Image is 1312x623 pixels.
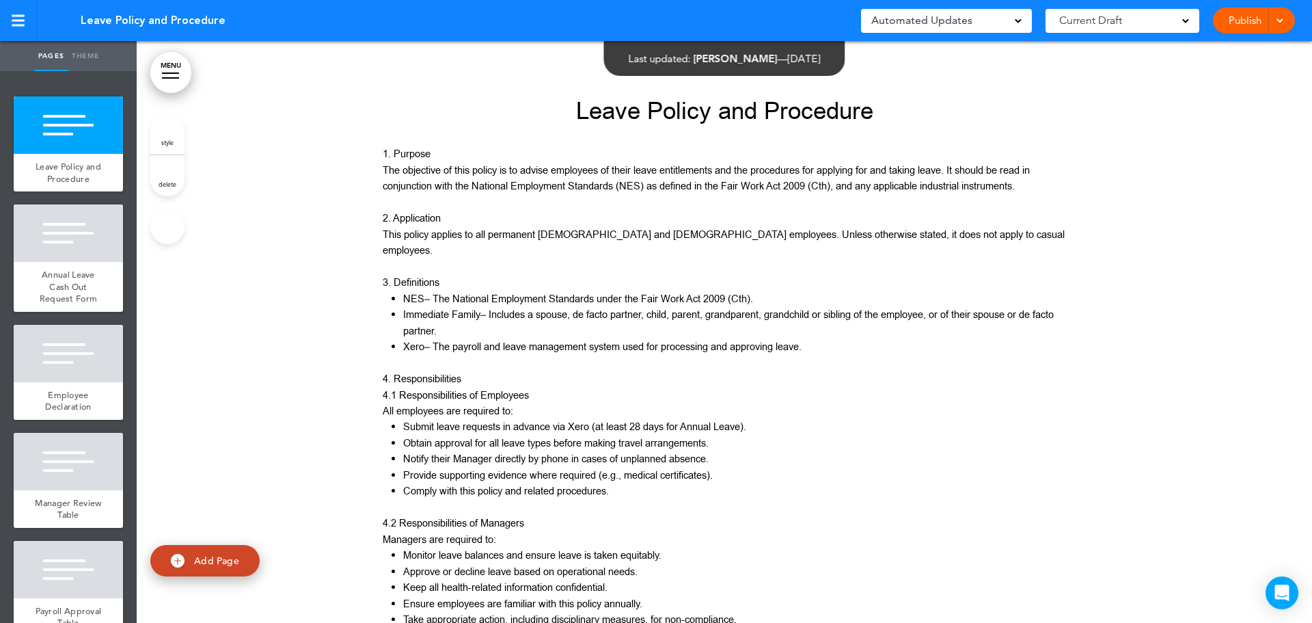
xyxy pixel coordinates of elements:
[403,580,1066,596] li: Keep all health-related information confidential.
[383,516,524,530] b: 4.2 Responsibilities of Managers
[403,292,424,306] b: NES
[403,308,480,321] b: Immediate Family
[788,52,821,65] span: [DATE]
[403,468,1066,483] li: Provide supporting evidence where required (e.g., medical certificates).
[403,436,1066,451] li: Obtain approval for all leave types before making travel arrangements.
[403,419,1066,435] li: Submit leave requests in advance via Xero (at least 28 days for Annual Leave).
[383,372,461,386] b: 4. Responsibilities
[403,307,1066,339] li: – Includes a spouse, de facto partner, child, parent, grandparent, grandchild or sibling of the e...
[403,340,424,354] b: Xero
[35,497,101,521] span: Manager Review Table
[383,211,441,225] b: 2. Application
[694,52,778,65] span: [PERSON_NAME]
[403,564,1066,580] li: Approve or decline leave based on operational needs.
[36,161,101,185] span: Leave Policy and Procedure
[68,41,102,71] a: Theme
[14,382,123,420] a: Employee Declaration
[383,276,439,289] b: 3. Definitions
[161,138,174,146] span: style
[383,227,1066,259] p: This policy applies to all permanent [DEMOGRAPHIC_DATA] and [DEMOGRAPHIC_DATA] employees. Unless ...
[150,52,191,93] a: MENU
[1223,8,1266,34] a: Publish
[383,163,1066,195] p: The objective of this policy is to advise employees of their leave entitlements and the procedure...
[383,403,1066,419] p: All employees are required to:
[194,555,239,567] span: Add Page
[40,269,98,304] span: Annual Leave Cash Out Request Form
[403,339,1066,355] li: – The payroll and leave management system used for processing and approving leave.
[403,596,1066,612] li: Ensure employees are familiar with this policy annually.
[159,180,176,188] span: delete
[14,490,123,528] a: Manager Review Table
[45,389,91,413] span: Employee Declaration
[383,388,529,402] b: 4.1 Responsibilities of Employees
[403,548,1066,564] li: Monitor leave balances and ensure leave is taken equitably.
[14,262,123,312] a: Annual Leave Cash Out Request Form
[403,451,1066,467] li: Notify their Manager directly by phone in cases of unplanned absence.
[1059,11,1122,30] span: Current Draft
[150,114,184,155] a: style
[403,483,1066,499] li: Comply with this policy and related procedures.
[1266,576,1298,609] div: Open Intercom Messenger
[629,53,821,64] div: —
[383,532,1066,548] p: Managers are required to:
[81,13,225,28] span: Leave Policy and Procedure
[629,52,691,65] span: Last updated:
[150,545,260,577] a: Add Page
[403,291,1066,307] li: – The National Employment Standards under the Fair Work Act 2009 (Cth).
[34,41,68,71] a: Pages
[150,155,184,196] a: delete
[871,11,972,30] span: Automated Updates
[171,554,184,568] img: add.svg
[14,154,123,191] a: Leave Policy and Procedure
[383,147,430,161] b: 1. Purpose
[576,95,873,127] b: Leave Policy and Procedure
